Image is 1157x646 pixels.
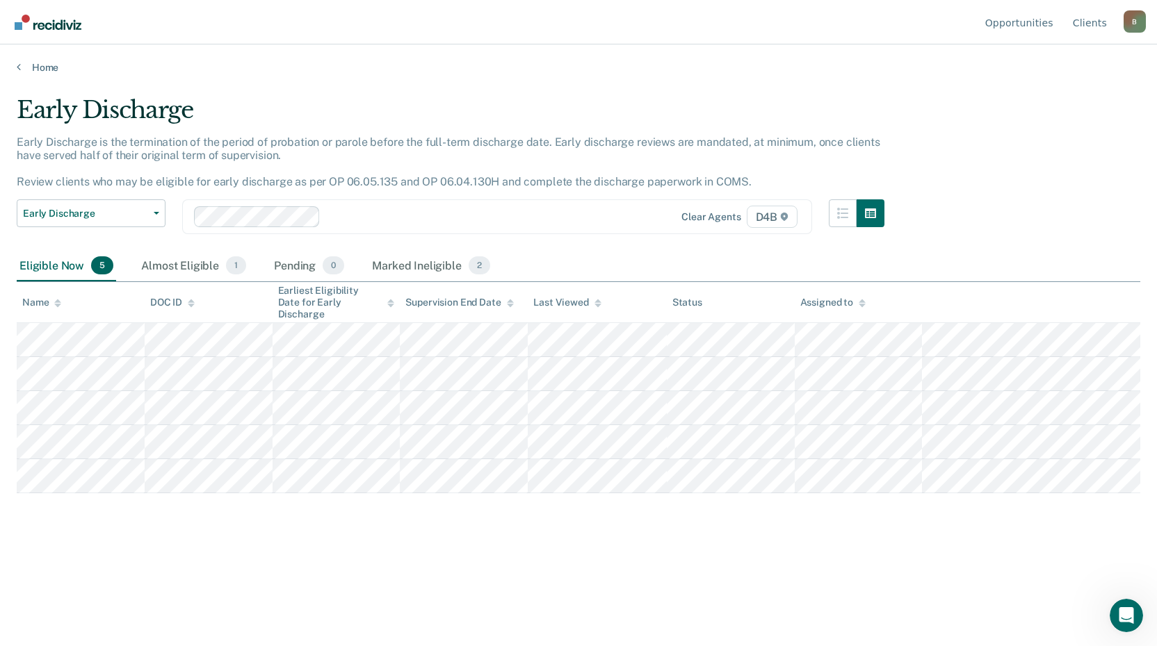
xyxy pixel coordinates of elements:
[672,297,702,308] div: Status
[150,297,195,308] div: DOC ID
[15,15,81,30] img: Recidiviz
[138,251,249,281] div: Almost Eligible1
[17,96,884,135] div: Early Discharge
[405,297,513,308] div: Supervision End Date
[323,256,344,274] span: 0
[747,206,798,228] span: D4B
[469,256,490,274] span: 2
[1110,599,1143,632] iframe: Intercom live chat
[22,297,61,308] div: Name
[800,297,866,308] div: Assigned to
[23,208,148,220] span: Early Discharge
[533,297,601,308] div: Last Viewed
[1124,10,1146,33] div: B
[17,199,165,227] button: Early Discharge
[17,135,880,189] p: Early Discharge is the termination of the period of probation or parole before the full-term disc...
[226,256,246,274] span: 1
[278,285,395,320] div: Earliest Eligibility Date for Early Discharge
[17,251,116,281] div: Eligible Now5
[369,251,493,281] div: Marked Ineligible2
[91,256,113,274] span: 5
[681,211,741,223] div: Clear agents
[1124,10,1146,33] button: Profile dropdown button
[271,251,347,281] div: Pending0
[17,61,1140,74] a: Home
